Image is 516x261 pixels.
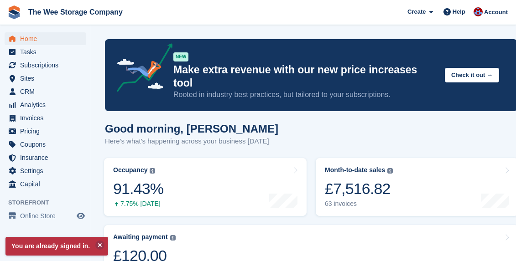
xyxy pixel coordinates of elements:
h1: Good morning, [PERSON_NAME] [105,123,278,135]
a: menu [5,138,86,151]
img: icon-info-grey-7440780725fd019a000dd9b08b2336e03edf1995a4989e88bcd33f0948082b44.svg [387,168,393,174]
a: menu [5,46,86,58]
div: NEW [173,52,188,61]
span: Insurance [20,151,75,164]
span: Home [20,32,75,45]
span: Coupons [20,138,75,151]
a: menu [5,98,86,111]
span: Account [484,8,508,17]
div: 7.75% [DATE] [113,200,163,208]
button: Check it out → [445,68,499,83]
a: menu [5,72,86,85]
p: Make extra revenue with our new price increases tool [173,63,438,90]
span: Analytics [20,98,75,111]
div: £7,516.82 [325,179,393,198]
span: Online Store [20,210,75,222]
p: Here's what's happening across your business [DATE] [105,136,278,147]
a: menu [5,85,86,98]
a: menu [5,178,86,190]
img: icon-info-grey-7440780725fd019a000dd9b08b2336e03edf1995a4989e88bcd33f0948082b44.svg [170,235,176,241]
a: Occupancy 91.43% 7.75% [DATE] [104,158,307,216]
a: menu [5,32,86,45]
span: Invoices [20,112,75,124]
a: menu [5,151,86,164]
a: menu [5,112,86,124]
span: Subscriptions [20,59,75,72]
span: Sites [20,72,75,85]
span: Settings [20,164,75,177]
a: menu [5,125,86,138]
div: 91.43% [113,179,163,198]
a: menu [5,59,86,72]
span: Storefront [8,198,91,207]
img: Scott Ritchie [474,7,483,16]
div: Occupancy [113,166,147,174]
span: Pricing [20,125,75,138]
p: You are already signed in. [5,237,108,256]
span: CRM [20,85,75,98]
p: Rooted in industry best practices, but tailored to your subscriptions. [173,90,438,100]
a: Preview store [75,210,86,221]
div: Awaiting payment [113,233,168,241]
img: icon-info-grey-7440780725fd019a000dd9b08b2336e03edf1995a4989e88bcd33f0948082b44.svg [150,168,155,174]
span: Create [407,7,426,16]
span: Capital [20,178,75,190]
a: menu [5,164,86,177]
a: menu [5,210,86,222]
div: Month-to-date sales [325,166,385,174]
img: stora-icon-8386f47178a22dfd0bd8f6a31ec36ba5ce8667c1dd55bd0f319d3a0aa187defe.svg [7,5,21,19]
span: Tasks [20,46,75,58]
div: 63 invoices [325,200,393,208]
a: The Wee Storage Company [25,5,126,20]
span: Help [453,7,465,16]
img: price-adjustments-announcement-icon-8257ccfd72463d97f412b2fc003d46551f7dbcb40ab6d574587a9cd5c0d94... [109,43,173,95]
